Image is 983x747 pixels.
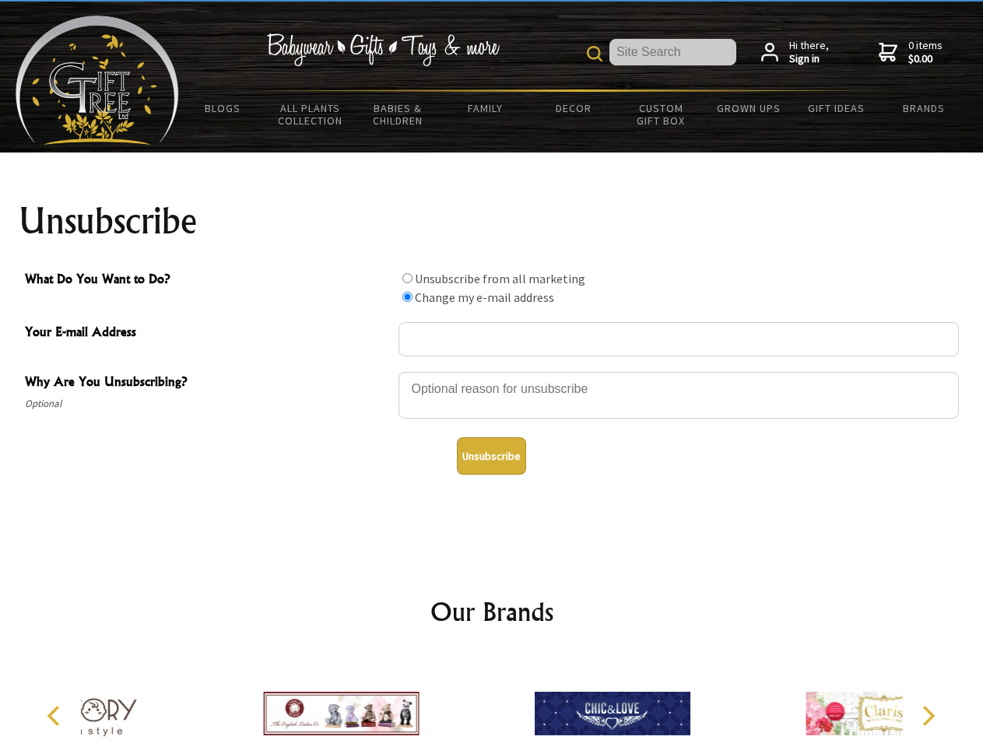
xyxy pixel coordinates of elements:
[587,46,602,61] img: product search
[789,39,829,66] span: Hi there,
[529,92,617,124] a: Decor
[267,92,355,137] a: All Plants Collection
[617,92,705,137] a: Custom Gift Box
[398,372,959,419] textarea: Why Are You Unsubscribing?
[266,33,500,66] img: Babywear - Gifts - Toys & more
[402,273,413,283] input: What Do You Want to Do?
[25,372,391,395] span: Why Are You Unsubscribing?
[415,289,554,305] label: Change my e-mail address
[442,92,530,124] a: Family
[354,92,442,137] a: Babies & Children
[25,395,391,413] span: Optional
[789,52,829,66] strong: Sign in
[16,16,179,145] img: Babyware - Gifts - Toys and more...
[908,52,943,66] strong: $0.00
[609,39,736,65] input: Site Search
[908,38,943,66] span: 0 items
[19,202,965,240] h1: Unsubscribe
[179,92,267,124] a: BLOGS
[704,92,792,124] a: Grown Ups
[39,699,73,733] button: Previous
[457,437,526,475] button: Unsubscribe
[398,322,959,356] input: Your E-mail Address
[792,92,880,124] a: Gift Ideas
[911,699,945,733] button: Next
[761,39,829,66] a: Hi there,Sign in
[879,39,943,66] a: 0 items$0.00
[25,269,391,292] span: What Do You Want to Do?
[880,92,968,124] a: Brands
[402,292,413,302] input: What Do You Want to Do?
[25,322,391,345] span: Your E-mail Address
[415,271,585,286] label: Unsubscribe from all marketing
[31,593,953,630] h2: Our Brands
